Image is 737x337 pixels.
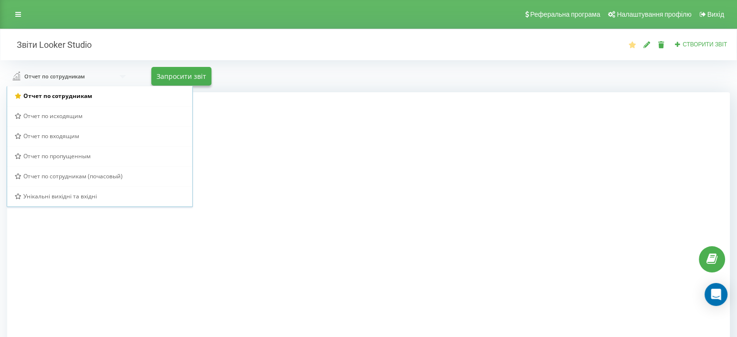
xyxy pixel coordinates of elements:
span: Вихід [707,11,724,18]
span: Отчет по исходящим [23,112,83,120]
span: Реферальна програма [530,11,600,18]
i: Видалити звіт [657,41,665,48]
span: Отчет по сотрудникам (почасовый) [23,172,123,180]
span: Отчет по сотрудникам [23,92,92,100]
span: Налаштування профілю [617,11,691,18]
i: Створити звіт [674,41,681,47]
span: Унікальні вихідні та вхідні [23,192,97,200]
span: Отчет по пропущенным [23,152,91,160]
h2: Звіти Looker Studio [7,39,92,50]
button: Запросити звіт [151,67,211,86]
span: Отчет по входящим [23,132,79,140]
i: Редагувати звіт [643,41,651,48]
i: Звіт за замовчуванням. Завжди завантажувати цей звіт першим при відкритті Аналітики. [628,41,636,48]
div: Open Intercom Messenger [705,283,727,306]
span: Створити звіт [683,41,727,48]
button: Створити звіт [672,41,730,49]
